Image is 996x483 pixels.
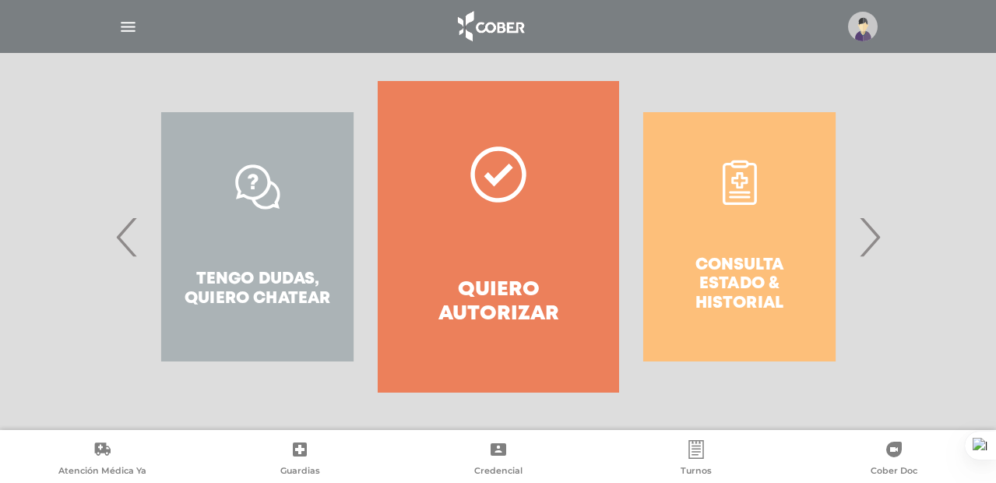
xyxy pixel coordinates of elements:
[3,440,201,480] a: Atención Médica Ya
[201,440,399,480] a: Guardias
[406,278,590,326] h4: Quiero autorizar
[681,465,712,479] span: Turnos
[854,195,885,279] span: Next
[474,465,523,479] span: Credencial
[795,440,993,480] a: Cober Doc
[58,465,146,479] span: Atención Médica Ya
[449,8,531,45] img: logo_cober_home-white.png
[280,465,320,479] span: Guardias
[118,17,138,37] img: Cober_menu-lines-white.svg
[378,81,618,393] a: Quiero autorizar
[597,440,795,480] a: Turnos
[871,465,917,479] span: Cober Doc
[112,195,143,279] span: Previous
[399,440,597,480] a: Credencial
[848,12,878,41] img: profile-placeholder.svg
